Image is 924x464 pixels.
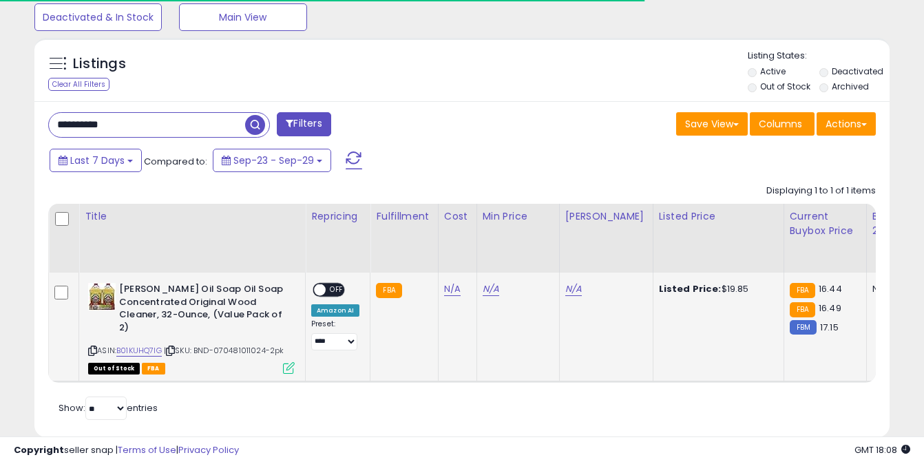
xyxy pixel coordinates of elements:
[142,363,165,375] span: FBA
[311,319,359,350] div: Preset:
[659,283,773,295] div: $19.85
[790,209,861,238] div: Current Buybox Price
[659,282,722,295] b: Listed Price:
[444,282,461,296] a: N/A
[277,112,330,136] button: Filters
[819,302,841,315] span: 16.49
[311,209,364,224] div: Repricing
[14,443,64,456] strong: Copyright
[70,154,125,167] span: Last 7 Days
[820,321,839,334] span: 17.15
[790,302,815,317] small: FBA
[676,112,748,136] button: Save View
[144,155,207,168] span: Compared to:
[50,149,142,172] button: Last 7 Days
[85,209,300,224] div: Title
[832,65,883,77] label: Deactivated
[179,3,306,31] button: Main View
[748,50,890,63] p: Listing States:
[659,209,778,224] div: Listed Price
[790,320,817,335] small: FBM
[854,443,910,456] span: 2025-10-7 18:08 GMT
[444,209,471,224] div: Cost
[760,65,786,77] label: Active
[118,443,176,456] a: Terms of Use
[483,209,554,224] div: Min Price
[376,209,432,224] div: Fulfillment
[178,443,239,456] a: Privacy Policy
[48,78,109,91] div: Clear All Filters
[88,283,116,310] img: 51vM2TF8CdL._SL40_.jpg
[760,81,810,92] label: Out of Stock
[819,282,842,295] span: 16.44
[565,209,647,224] div: [PERSON_NAME]
[790,283,815,298] small: FBA
[750,112,815,136] button: Columns
[759,117,802,131] span: Columns
[233,154,314,167] span: Sep-23 - Sep-29
[832,81,869,92] label: Archived
[213,149,331,172] button: Sep-23 - Sep-29
[116,345,162,357] a: B01KUHQ7IG
[766,184,876,198] div: Displaying 1 to 1 of 1 items
[483,282,499,296] a: N/A
[59,401,158,414] span: Show: entries
[376,283,401,298] small: FBA
[88,283,295,372] div: ASIN:
[872,209,923,238] div: BB Share 24h.
[872,283,918,295] div: N/A
[565,282,582,296] a: N/A
[88,363,140,375] span: All listings that are currently out of stock and unavailable for purchase on Amazon
[164,345,284,356] span: | SKU: BND-070481011024-2pk
[14,444,239,457] div: seller snap | |
[34,3,162,31] button: Deactivated & In Stock
[326,284,348,296] span: OFF
[119,283,286,337] b: [PERSON_NAME] Oil Soap Oil Soap Concentrated Original Wood Cleaner, 32-Ounce, (Value Pack of 2)
[311,304,359,317] div: Amazon AI
[817,112,876,136] button: Actions
[73,54,126,74] h5: Listings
